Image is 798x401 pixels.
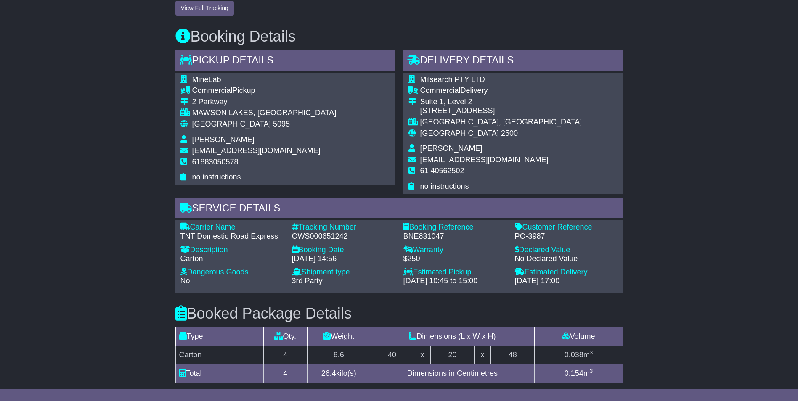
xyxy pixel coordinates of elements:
div: Delivery [420,86,582,95]
div: Warranty [403,245,506,255]
td: 4 [263,346,308,364]
div: Delivery Details [403,50,623,73]
span: Commercial [420,86,461,95]
div: [DATE] 10:45 to 15:00 [403,277,506,286]
h3: Booking Details [175,28,623,45]
div: 2 Parkway [192,98,337,107]
div: Estimated Pickup [403,268,506,277]
div: [DATE] 14:56 [292,254,395,264]
span: [PERSON_NAME] [192,135,255,144]
div: Carton [180,254,284,264]
div: [STREET_ADDRESS] [420,106,582,116]
td: m [535,346,623,364]
div: Pickup Details [175,50,395,73]
div: Declared Value [515,245,618,255]
span: 61 40562502 [420,166,464,175]
div: $250 [403,254,506,264]
span: no instructions [192,173,241,181]
td: Dimensions (L x W x H) [370,327,535,346]
span: Milsearch PTY LTD [420,75,485,84]
h3: Booked Package Details [175,305,623,322]
td: 4 [263,364,308,383]
td: Qty. [263,327,308,346]
sup: 3 [590,368,593,374]
span: MineLab [192,75,221,84]
span: 61883050578 [192,158,239,166]
div: Tracking Number [292,223,395,232]
td: Total [175,364,263,383]
td: 48 [490,346,535,364]
td: 20 [430,346,475,364]
td: x [414,346,430,364]
div: [DATE] 17:00 [515,277,618,286]
span: 0.154 [565,369,583,377]
span: 2500 [501,129,518,137]
div: Booking Reference [403,223,506,232]
span: 5095 [273,120,290,128]
div: PO-3987 [515,232,618,241]
div: No Declared Value [515,254,618,264]
td: m [535,364,623,383]
span: no instructions [420,182,469,190]
div: Estimated Delivery [515,268,618,277]
span: [EMAIL_ADDRESS][DOMAIN_NAME] [420,156,549,164]
td: kilo(s) [308,364,370,383]
div: TNT Domestic Road Express [180,232,284,241]
div: Carrier Name [180,223,284,232]
span: 26.4 [321,369,336,377]
span: [GEOGRAPHIC_DATA] [420,129,499,137]
div: Pickup [192,86,337,95]
td: x [475,346,491,364]
div: Customer Reference [515,223,618,232]
td: 40 [370,346,414,364]
div: Booking Date [292,245,395,255]
sup: 3 [590,349,593,356]
button: View Full Tracking [175,1,234,16]
div: Suite 1, Level 2 [420,98,582,107]
div: Shipment type [292,268,395,277]
td: 6.6 [308,346,370,364]
span: [PERSON_NAME] [420,144,483,153]
div: Service Details [175,198,623,221]
div: Description [180,245,284,255]
span: 0.038 [565,351,583,359]
div: OWS000651242 [292,232,395,241]
td: Volume [535,327,623,346]
td: Type [175,327,263,346]
span: [GEOGRAPHIC_DATA] [192,120,271,128]
span: [EMAIL_ADDRESS][DOMAIN_NAME] [192,146,321,155]
div: [GEOGRAPHIC_DATA], [GEOGRAPHIC_DATA] [420,118,582,127]
span: 3rd Party [292,277,323,285]
span: No [180,277,190,285]
td: Dimensions in Centimetres [370,364,535,383]
span: Commercial [192,86,233,95]
td: Weight [308,327,370,346]
td: Carton [175,346,263,364]
div: Dangerous Goods [180,268,284,277]
div: BNE831047 [403,232,506,241]
div: MAWSON LAKES, [GEOGRAPHIC_DATA] [192,108,337,118]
